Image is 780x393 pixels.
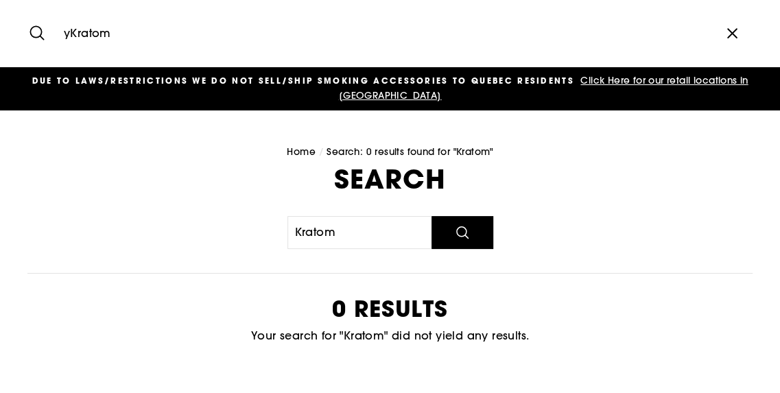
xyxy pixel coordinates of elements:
input: Search our store [57,10,711,56]
span: Click Here for our retail locations in [GEOGRAPHIC_DATA] [339,74,748,102]
nav: breadcrumbs [27,145,753,160]
a: DUE TO LAWS/restrictions WE DO NOT SELL/SHIP SMOKING ACCESSORIES to qUEBEC RESIDENTS Click Here f... [31,73,749,104]
span: Search: 0 results found for "Kratom" [327,145,493,158]
a: Home [287,145,316,158]
span: DUE TO LAWS/restrictions WE DO NOT SELL/SHIP SMOKING ACCESSORIES to qUEBEC RESIDENTS [32,75,574,86]
input: Search our store [287,216,432,249]
h2: 0 results [27,298,753,320]
h1: Search [27,166,753,192]
p: Your search for "Kratom" did not yield any results. [27,327,753,345]
span: / [318,145,323,158]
